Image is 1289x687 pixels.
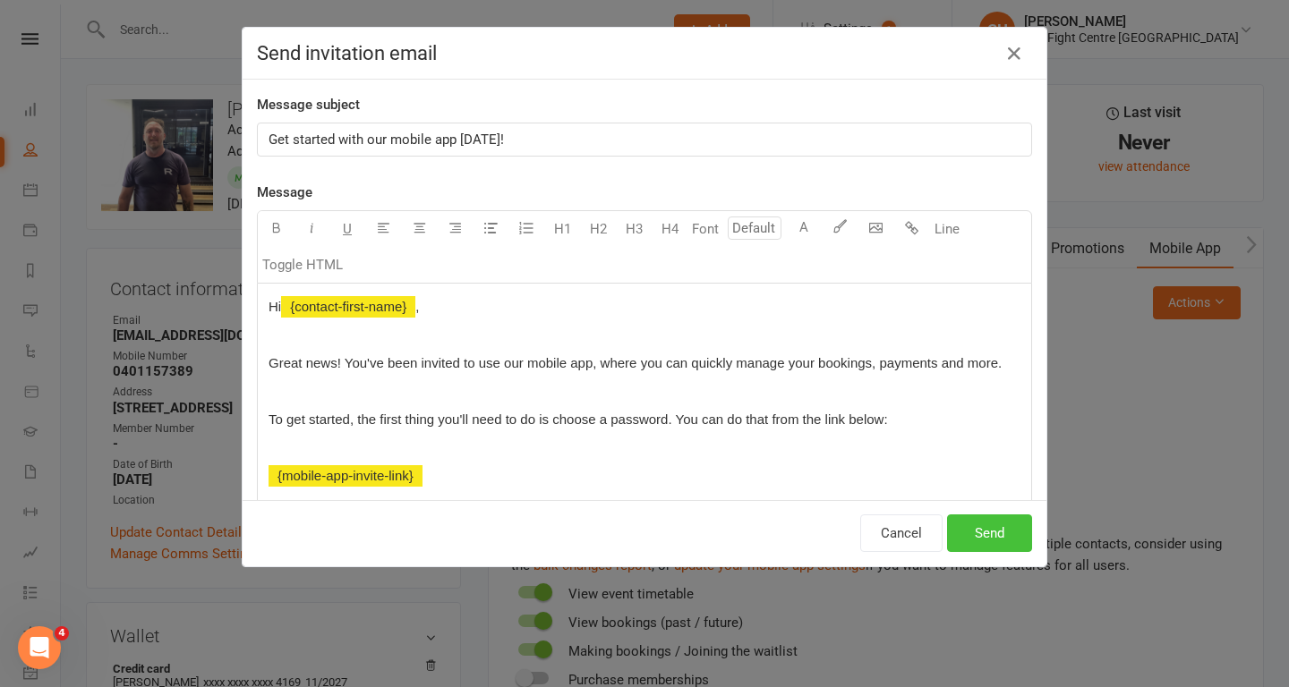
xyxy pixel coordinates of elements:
[269,131,504,148] span: Get started with our mobile app [DATE]!
[18,626,61,669] iframe: Intercom live chat
[616,211,652,247] button: H3
[580,211,616,247] button: H2
[329,211,365,247] button: U
[343,221,352,237] span: U
[269,411,888,427] span: To get started, the first thing you'll need to do is choose a password. You can do that from the ...
[786,211,822,247] button: A
[544,211,580,247] button: H1
[687,211,723,247] button: Font
[257,182,312,203] label: Message
[55,626,69,640] span: 4
[947,514,1032,552] button: Send
[269,299,281,314] span: Hi
[269,355,1002,370] span: Great news! You've been invited to use our mobile app, where you can quickly manage your bookings...
[860,514,943,552] button: Cancel
[929,211,965,247] button: Line
[1000,39,1029,68] button: Close
[257,94,360,115] label: Message subject
[258,247,347,283] button: Toggle HTML
[257,42,1032,64] h4: Send invitation email
[415,299,419,314] span: ,
[728,216,781,240] input: Default
[652,211,687,247] button: H4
